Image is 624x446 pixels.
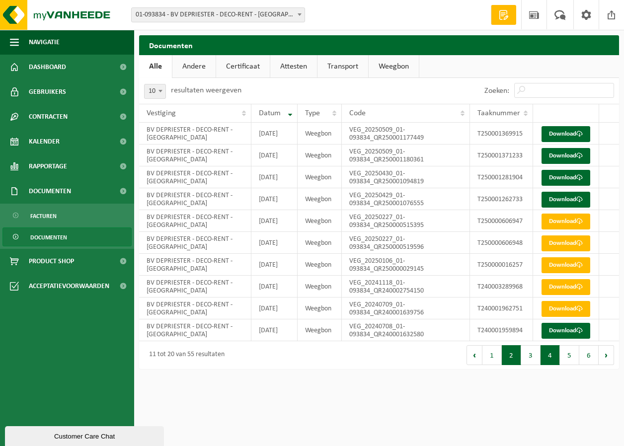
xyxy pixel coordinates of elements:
div: 11 tot 20 van 55 resultaten [144,346,225,364]
a: Download [542,170,590,186]
td: T250001262733 [470,188,533,210]
label: Zoeken: [484,87,509,95]
td: T250001369915 [470,123,533,145]
a: Download [542,301,590,317]
td: T250001371233 [470,145,533,166]
label: resultaten weergeven [171,86,241,94]
td: [DATE] [251,319,298,341]
a: Download [542,126,590,142]
td: [DATE] [251,166,298,188]
td: [DATE] [251,232,298,254]
td: BV DEPRIESTER - DECO-RENT - [GEOGRAPHIC_DATA] [139,188,251,210]
button: 1 [482,345,502,365]
span: Documenten [29,179,71,204]
a: Weegbon [369,55,419,78]
span: Taaknummer [477,109,520,117]
button: 5 [560,345,579,365]
td: VEG_20250227_01-093834_QR250000519596 [342,232,470,254]
span: Kalender [29,129,60,154]
td: BV DEPRIESTER - DECO-RENT - [GEOGRAPHIC_DATA] [139,276,251,297]
a: Alle [139,55,172,78]
td: T250001281904 [470,166,533,188]
a: Download [542,279,590,295]
td: VEG_20250509_01-093834_QR250001177449 [342,123,470,145]
span: Type [305,109,320,117]
a: Certificaat [216,55,270,78]
td: BV DEPRIESTER - DECO-RENT - [GEOGRAPHIC_DATA] [139,166,251,188]
td: [DATE] [251,145,298,166]
a: Download [542,323,590,339]
a: Download [542,192,590,208]
span: Dashboard [29,55,66,79]
span: Product Shop [29,249,74,274]
td: BV DEPRIESTER - DECO-RENT - [GEOGRAPHIC_DATA] [139,254,251,276]
td: Weegbon [298,166,342,188]
td: BV DEPRIESTER - DECO-RENT - [GEOGRAPHIC_DATA] [139,297,251,319]
td: [DATE] [251,123,298,145]
span: Vestiging [147,109,176,117]
span: Datum [259,109,281,117]
td: VEG_20250430_01-093834_QR250001094819 [342,166,470,188]
td: Weegbon [298,276,342,297]
td: BV DEPRIESTER - DECO-RENT - [GEOGRAPHIC_DATA] [139,145,251,166]
td: VEG_20240709_01-093834_QR240001639756 [342,297,470,319]
button: 3 [521,345,541,365]
button: Next [599,345,614,365]
td: Weegbon [298,188,342,210]
td: Weegbon [298,232,342,254]
td: T250000016257 [470,254,533,276]
h2: Documenten [139,35,619,55]
a: Facturen [2,206,132,225]
td: Weegbon [298,254,342,276]
td: BV DEPRIESTER - DECO-RENT - [GEOGRAPHIC_DATA] [139,232,251,254]
td: T250000606947 [470,210,533,232]
td: T240001962751 [470,297,533,319]
td: VEG_20241118_01-093834_QR240002754150 [342,276,470,297]
a: Download [542,235,590,251]
button: Previous [467,345,482,365]
iframe: chat widget [5,424,166,446]
td: [DATE] [251,297,298,319]
td: VEG_20250227_01-093834_QR250000515395 [342,210,470,232]
td: BV DEPRIESTER - DECO-RENT - [GEOGRAPHIC_DATA] [139,123,251,145]
a: Download [542,257,590,273]
a: Documenten [2,227,132,246]
td: Weegbon [298,297,342,319]
span: Documenten [30,228,67,247]
td: [DATE] [251,276,298,297]
td: Weegbon [298,319,342,341]
a: Attesten [270,55,317,78]
td: T240003289968 [470,276,533,297]
span: Gebruikers [29,79,66,104]
span: Code [349,109,366,117]
td: BV DEPRIESTER - DECO-RENT - [GEOGRAPHIC_DATA] [139,319,251,341]
span: Rapportage [29,154,67,179]
span: 10 [145,84,165,98]
a: Download [542,148,590,164]
td: VEG_20240708_01-093834_QR240001632580 [342,319,470,341]
td: T240001959894 [470,319,533,341]
span: Facturen [30,207,57,225]
a: Transport [317,55,368,78]
td: VEG_20250106_01-093834_QR250000029145 [342,254,470,276]
span: 01-093834 - BV DEPRIESTER - DECO-RENT - KLUISBERGEN [132,8,305,22]
td: Weegbon [298,123,342,145]
a: Download [542,214,590,229]
td: BV DEPRIESTER - DECO-RENT - [GEOGRAPHIC_DATA] [139,210,251,232]
span: Contracten [29,104,68,129]
button: 4 [541,345,560,365]
span: Navigatie [29,30,60,55]
td: [DATE] [251,210,298,232]
button: 6 [579,345,599,365]
td: Weegbon [298,145,342,166]
span: 10 [144,84,166,99]
td: [DATE] [251,254,298,276]
span: Acceptatievoorwaarden [29,274,109,298]
td: VEG_20250429_01-093834_QR250001076555 [342,188,470,210]
td: T250000606948 [470,232,533,254]
button: 2 [502,345,521,365]
td: [DATE] [251,188,298,210]
span: 01-093834 - BV DEPRIESTER - DECO-RENT - KLUISBERGEN [131,7,305,22]
a: Andere [172,55,216,78]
